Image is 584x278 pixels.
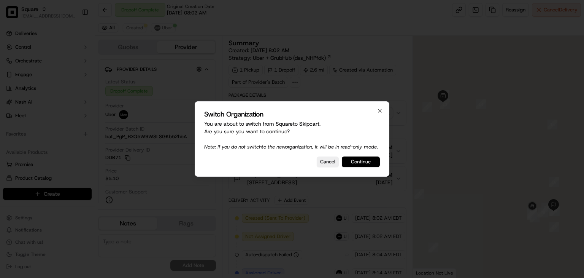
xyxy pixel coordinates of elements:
p: You are about to switch from to . Are you sure you want to continue? [204,120,380,150]
button: Continue [342,157,380,167]
span: Skipcart [299,120,319,127]
span: Note: If you do not switch to the new organization, it will be in read-only mode. [204,144,378,150]
button: Cancel [317,157,339,167]
h2: Switch Organization [204,111,380,118]
span: Square [276,120,293,127]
